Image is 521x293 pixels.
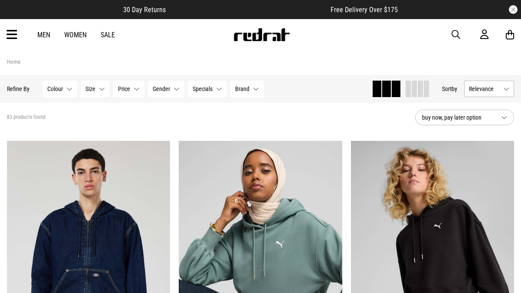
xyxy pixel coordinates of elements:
[188,81,227,97] button: Specials
[64,31,87,39] a: Women
[101,31,115,39] a: Sale
[43,81,77,97] button: Colour
[118,85,130,92] span: Price
[113,81,144,97] button: Price
[442,84,457,94] button: Sortby
[415,110,514,125] button: buy now, pay later option
[81,81,110,97] button: Size
[422,112,494,123] span: buy now, pay later option
[331,6,398,14] span: Free Delivery Over $175
[235,85,249,92] span: Brand
[7,85,29,92] p: Refine By
[452,85,457,92] span: by
[464,81,514,97] button: Relevance
[153,85,170,92] span: Gender
[7,114,46,121] span: 83 products found
[148,81,184,97] button: Gender
[37,31,50,39] a: Men
[230,81,264,97] button: Brand
[183,5,313,14] iframe: Customer reviews powered by Trustpilot
[469,85,500,92] span: Relevance
[7,59,20,65] a: Home
[47,85,63,92] span: Colour
[123,6,166,14] span: 30 Day Returns
[85,85,95,92] span: Size
[193,85,213,92] span: Specials
[233,28,290,41] img: Redrat logo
